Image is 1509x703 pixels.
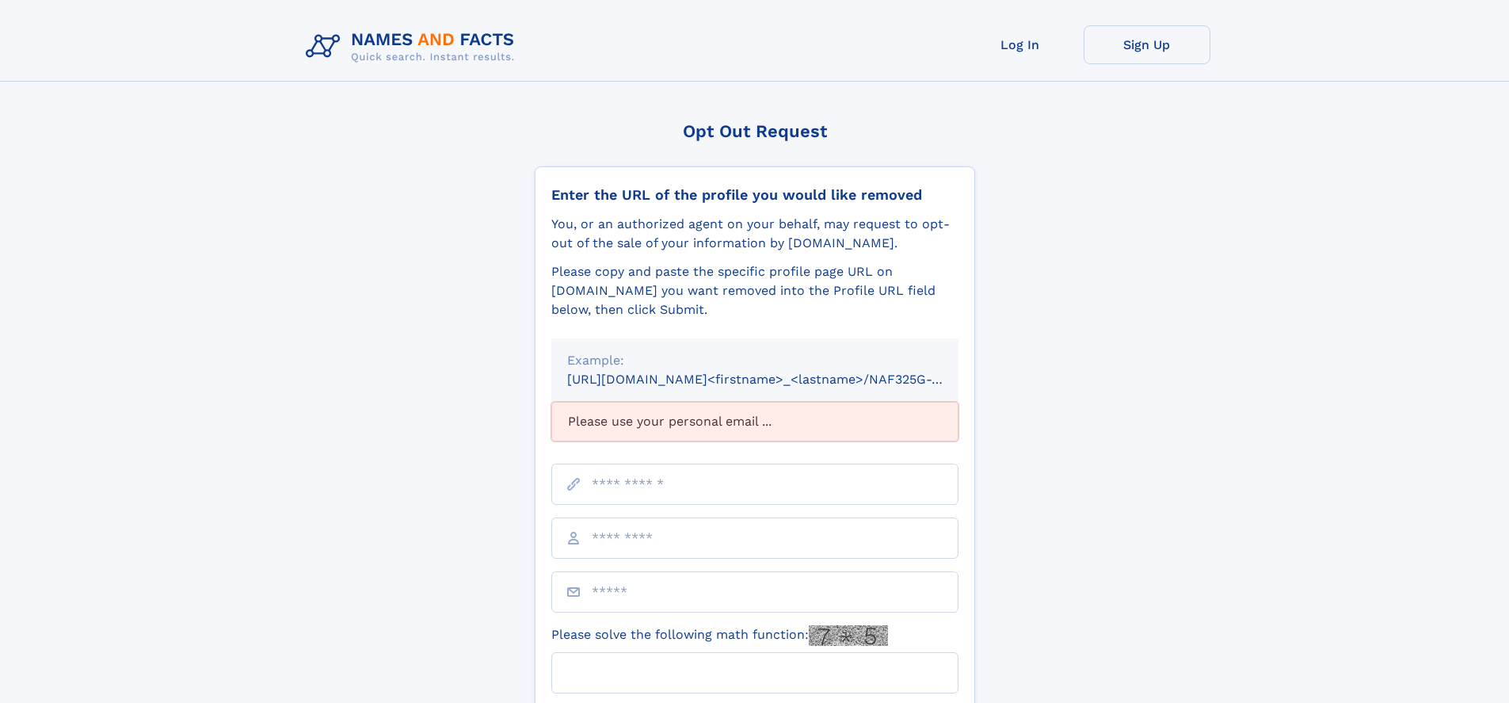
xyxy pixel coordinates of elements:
div: You, or an authorized agent on your behalf, may request to opt-out of the sale of your informatio... [551,215,958,253]
div: Please copy and paste the specific profile page URL on [DOMAIN_NAME] you want removed into the Pr... [551,262,958,319]
div: Example: [567,351,943,370]
div: Enter the URL of the profile you would like removed [551,186,958,204]
a: Sign Up [1084,25,1210,64]
img: Logo Names and Facts [299,25,528,68]
div: Please use your personal email ... [551,402,958,441]
div: Opt Out Request [535,121,975,141]
small: [URL][DOMAIN_NAME]<firstname>_<lastname>/NAF325G-xxxxxxxx [567,372,989,387]
a: Log In [957,25,1084,64]
label: Please solve the following math function: [551,625,888,646]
